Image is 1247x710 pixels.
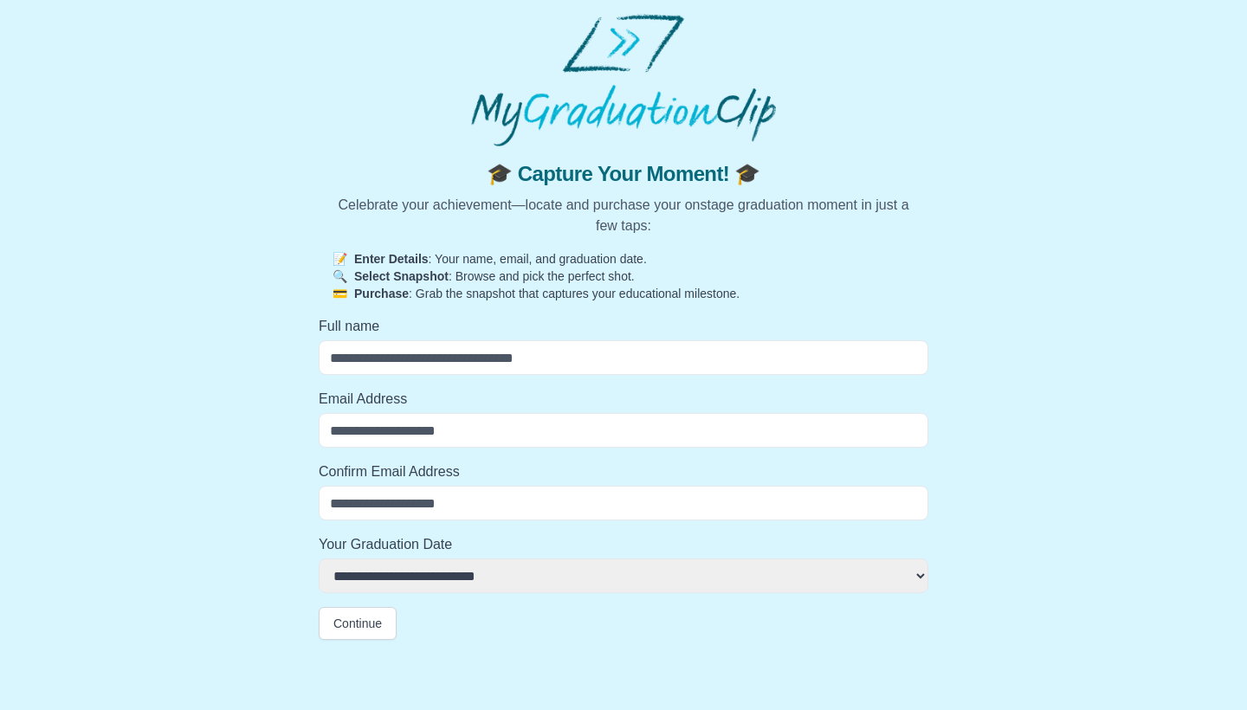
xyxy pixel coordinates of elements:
[354,287,409,300] strong: Purchase
[354,252,429,266] strong: Enter Details
[333,285,914,302] p: : Grab the snapshot that captures your educational milestone.
[333,269,347,283] span: 🔍
[333,195,914,236] p: Celebrate your achievement—locate and purchase your onstage graduation moment in just a few taps:
[319,534,928,555] label: Your Graduation Date
[333,287,347,300] span: 💳
[333,250,914,268] p: : Your name, email, and graduation date.
[319,316,928,337] label: Full name
[319,461,928,482] label: Confirm Email Address
[354,269,449,283] strong: Select Snapshot
[319,389,928,410] label: Email Address
[319,607,397,640] button: Continue
[333,252,347,266] span: 📝
[333,268,914,285] p: : Browse and pick the perfect shot.
[471,14,776,146] img: MyGraduationClip
[333,160,914,188] span: 🎓 Capture Your Moment! 🎓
